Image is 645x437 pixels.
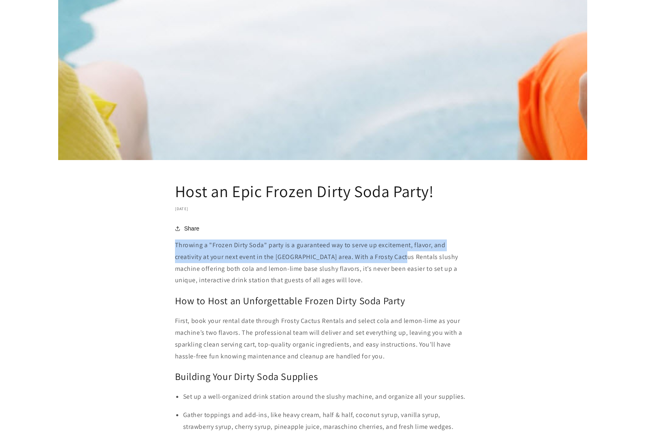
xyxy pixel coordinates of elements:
[175,239,470,286] p: Throwing a "Frozen Dirty Soda" party is a guaranteed way to serve up excitement, flavor, and crea...
[175,294,470,307] h2: How to Host an Unforgettable Frozen Dirty Soda Party
[175,206,189,211] time: [DATE]
[175,370,470,383] h2: Building Your Dirty Soda Supplies
[175,180,470,202] h1: Host an Epic Frozen Dirty Soda Party!
[183,391,470,403] p: Set up a well-organized drink station around the slushy machine, and organize all your supplies.
[175,315,470,362] p: First, book your rental date through Frosty Cactus Rentals and select cola and lemon-lime as your...
[183,409,470,433] p: Gather toppings and add-ins, like heavy cream, half & half, coconut syrup, vanilla syrup, strawbe...
[175,224,202,233] button: Share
